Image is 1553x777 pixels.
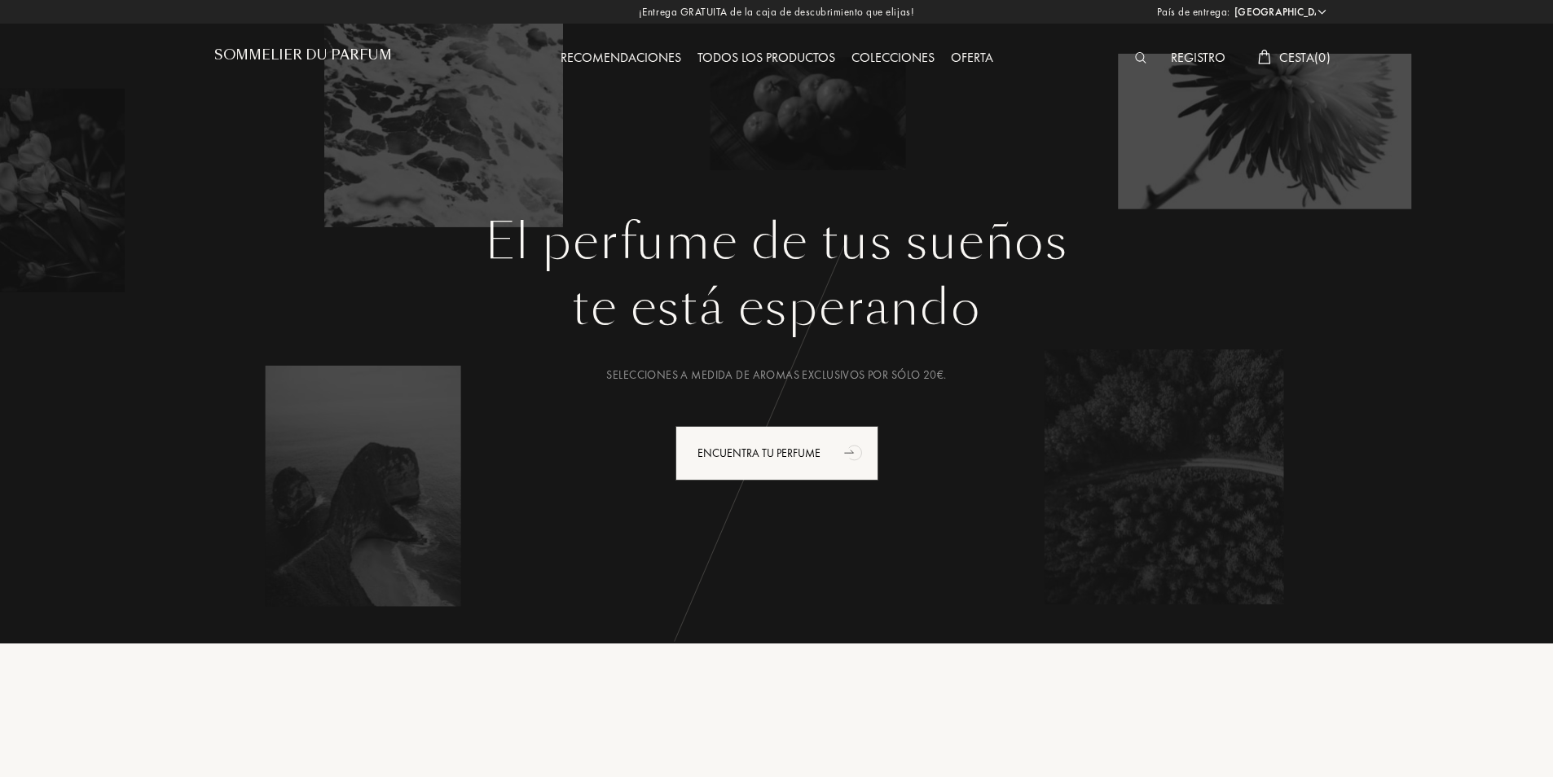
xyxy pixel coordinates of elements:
[214,47,392,69] a: Sommelier du Parfum
[1279,49,1331,66] span: Cesta ( 0 )
[675,426,878,481] div: Encuentra tu perfume
[227,367,1326,384] div: Selecciones a medida de aromas exclusivos por sólo 20€.
[689,49,843,66] a: Todos los productos
[1163,49,1234,66] a: Registro
[552,49,689,66] a: Recomendaciones
[843,48,943,69] div: Colecciones
[943,49,1001,66] a: Oferta
[1258,50,1271,64] img: cart_white.svg
[1135,52,1147,64] img: search_icn_white.svg
[689,48,843,69] div: Todos los productos
[843,49,943,66] a: Colecciones
[552,48,689,69] div: Recomendaciones
[1157,4,1230,20] span: País de entrega:
[227,271,1326,345] div: te está esperando
[663,426,891,481] a: Encuentra tu perfumeanimation
[943,48,1001,69] div: Oferta
[1163,48,1234,69] div: Registro
[214,47,392,63] h1: Sommelier du Parfum
[227,213,1326,271] h1: El perfume de tus sueños
[838,436,871,468] div: animation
